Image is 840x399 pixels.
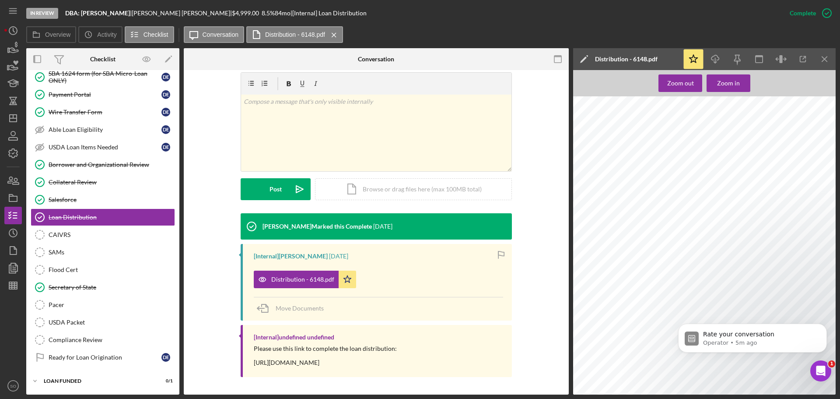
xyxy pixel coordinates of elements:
span: Payee [598,202,611,207]
span: SBA/SSBCI 3% [602,250,634,255]
a: Compliance Review [31,331,175,349]
div: D E [161,125,170,134]
div: Ready for Loan Origination [49,354,161,361]
span: Disbursement = [597,194,631,199]
span: Amount [660,208,677,213]
div: Pacer [49,301,175,308]
span: GRCC/USDA/ERP 6% [602,258,648,263]
span: Amount being disbursed at closing via check or wire (to vendor, client, or other third [632,150,801,155]
div: Flood Cert [49,266,175,273]
a: Secretary of State [31,279,175,296]
span: Able Biz 3% [602,305,627,310]
span: Reserve Account = [597,166,638,171]
span: Take the Right Turn 0% [602,350,651,355]
div: Compliance Review [49,336,175,343]
iframe: Intercom notifications message [665,305,840,375]
label: Distribution - 6148.pdf [265,31,325,38]
span: MUST be in this column. [597,183,650,188]
span: Payoff Amount [726,202,758,207]
label: Overview [45,31,70,38]
button: Post [241,178,311,200]
div: SAMs [49,249,175,256]
button: Conversation [184,26,245,43]
a: Ready for Loan OriginationDE [31,349,175,366]
button: Overview [26,26,76,43]
span:  [597,282,598,286]
div: USDA Loan Items Needed [49,144,161,151]
span: [PERSON_NAME] For Biz 6% [602,343,664,347]
span: $4,780.99 [655,218,676,223]
a: SBA 1624 form (for SBA Micro-Loan ONLY)DE [31,68,175,86]
span: 30-Day Contractor Loan 2% [602,297,659,302]
div: Post [269,178,282,200]
button: Distribution - 6148.pdf [254,271,356,288]
a: Pacer [31,296,175,314]
a: USDA Loan Items NeededDE [31,138,175,156]
a: Payment PortalDE [31,86,175,103]
span:  [597,290,598,294]
button: Activity [78,26,122,43]
a: Borrower and Organizational Review [31,156,175,173]
button: Zoom out [658,74,702,92]
div: [PERSON_NAME] Marked this Complete [262,223,372,230]
div: Loan Distribution [49,214,175,221]
iframe: Intercom live chat [810,360,831,381]
div: Wire Transfer Form [49,109,161,116]
div: LOAN FUNDED [44,378,151,384]
div: Distribution - 6148.pdf [271,276,334,283]
span: $4,780.99 [657,237,677,242]
span: party) [597,155,609,160]
span: 1 [828,360,835,367]
span:  [597,258,598,263]
b: DBA: [PERSON_NAME] [65,9,130,17]
span: Compliance will add funds [748,122,806,127]
div: D E [161,73,170,81]
div: Zoom in [717,74,740,92]
div: 0 / 1 [157,378,173,384]
div: 84 mo [275,10,290,17]
a: Collateral Review [31,173,175,191]
div: $4,999.00 [232,10,262,17]
button: Checklist [125,26,174,43]
button: SO [4,377,22,395]
span: [PERSON_NAME] [599,224,637,229]
span: Special Contractor 12% [602,290,650,294]
span:  [597,250,598,255]
div: In Review [26,8,58,19]
button: Move Documents [254,297,332,319]
div: Borrower and Organizational Review [49,161,175,168]
a: Wire Transfer FormDE [31,103,175,121]
span:  [597,314,598,318]
button: Complete [781,4,836,22]
span: Loan Origination Fee [597,245,643,250]
div: Complete [790,4,816,22]
time: 2025-08-13 13:55 [329,253,348,260]
a: SAMs [31,244,175,261]
label: Conversation [203,31,239,38]
span: Amount being directed to reserve account, to be disbursed at a later time [640,166,787,171]
span:  [597,266,598,271]
span:  [597,335,598,339]
a: Loan Distribution [31,208,175,226]
span: Return Contractor Loan 6% [602,274,658,279]
span:  [597,297,598,302]
span: Disbursement [761,202,792,207]
div: SBA 1624 form (for SBA Micro-Loan ONLY) [49,70,161,84]
span: Wire, paper check, or cashier's check? [633,194,711,199]
span: First-Time Contractor Loan 8% [602,266,665,271]
div: Distribution - 6148.pdf [595,56,658,63]
div: | [65,10,132,17]
button: Distribution - 6148.pdf [246,26,343,43]
span: Move Documents [276,304,324,312]
span:  [597,305,598,310]
div: [PERSON_NAME] [PERSON_NAME] | [132,10,232,17]
div: [Internal] [PERSON_NAME] [254,253,328,260]
time: 2025-08-13 13:55 [373,223,392,230]
span: Payoff Amount = [597,178,633,183]
label: Activity [97,31,116,38]
div: Able Loan Eligibility [49,126,161,133]
div: D E [161,143,170,152]
div: Collateral Review [49,179,175,186]
span:  [597,327,598,332]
